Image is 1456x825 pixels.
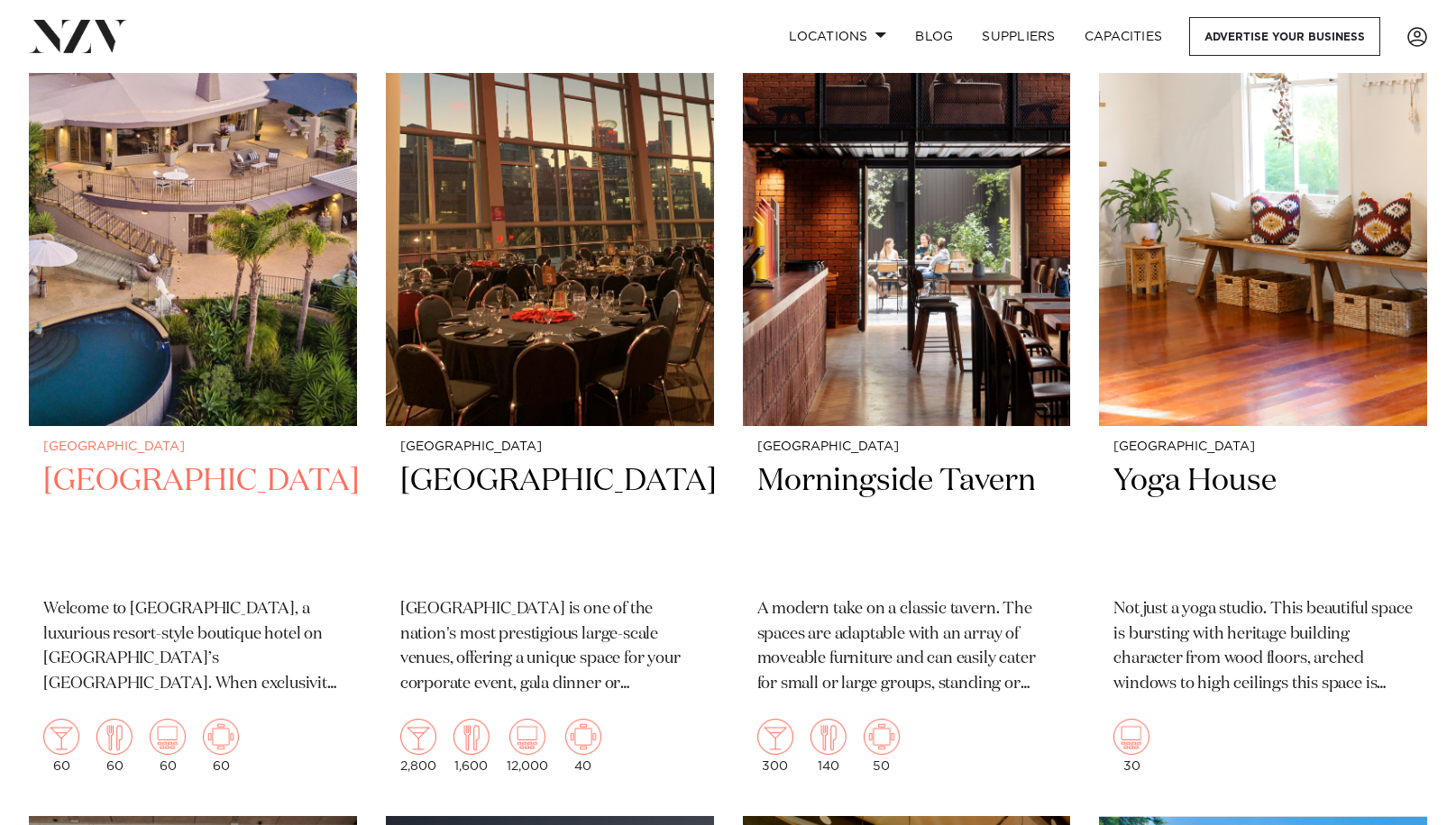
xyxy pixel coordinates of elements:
p: A modern take on a classic tavern. The spaces are adaptable with an array of moveable furniture a... [757,597,1057,698]
div: 60 [96,719,133,773]
div: 300 [757,719,793,773]
img: meeting.png [203,719,239,755]
div: 60 [203,719,239,773]
small: [GEOGRAPHIC_DATA] [43,440,343,454]
a: Advertise your business [1189,17,1380,56]
h2: Morningside Tavern [757,461,1057,583]
p: Welcome to [GEOGRAPHIC_DATA], a luxurious resort-style boutique hotel on [GEOGRAPHIC_DATA]’s [GEO... [43,597,343,698]
img: dining.png [96,719,133,755]
div: 60 [150,719,186,773]
a: SUPPLIERS [967,17,1069,56]
img: nzv-logo.png [29,20,127,52]
a: BLOG [901,17,967,56]
img: theatre.png [150,719,186,755]
p: Not just a yoga studio. This beautiful space is bursting with heritage building character from wo... [1113,597,1413,698]
small: [GEOGRAPHIC_DATA] [1113,440,1413,454]
img: meeting.png [864,719,900,755]
img: dining.png [810,719,847,755]
a: Capacities [1070,17,1177,56]
h2: Yoga House [1113,461,1413,583]
img: theatre.png [1113,719,1149,755]
div: 40 [565,719,601,773]
div: 50 [864,719,900,773]
small: [GEOGRAPHIC_DATA] [400,440,700,454]
div: 30 [1113,719,1149,773]
img: cocktail.png [757,719,793,755]
img: cocktail.png [400,719,436,755]
h2: [GEOGRAPHIC_DATA] [400,461,700,583]
h2: [GEOGRAPHIC_DATA] [43,461,343,583]
div: 60 [43,719,79,773]
p: [GEOGRAPHIC_DATA] is one of the nation's most prestigious large-scale venues, offering a unique s... [400,597,700,698]
div: 140 [810,719,847,773]
img: cocktail.png [43,719,79,755]
div: 1,600 [453,719,490,773]
img: meeting.png [565,719,601,755]
div: 2,800 [400,719,436,773]
div: 12,000 [507,719,548,773]
img: theatre.png [509,719,545,755]
img: dining.png [453,719,490,755]
small: [GEOGRAPHIC_DATA] [757,440,1057,454]
a: Locations [774,17,901,56]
